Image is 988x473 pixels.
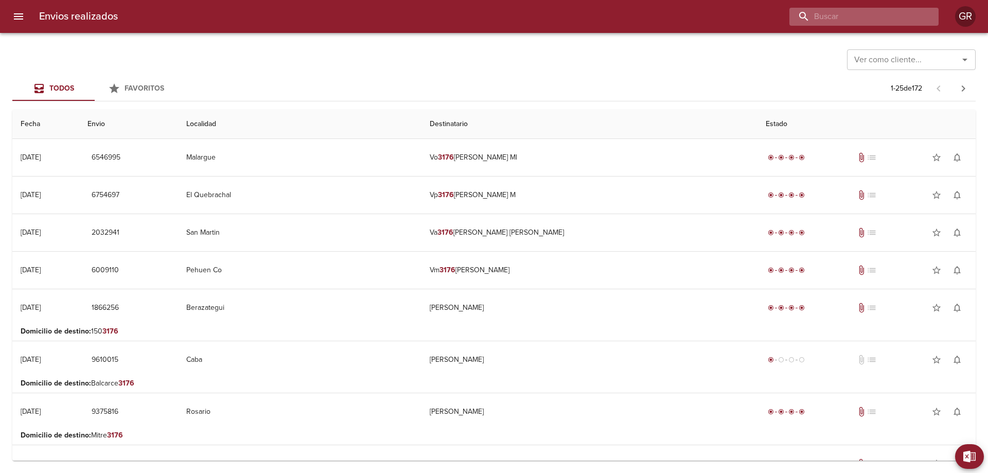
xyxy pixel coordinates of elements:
button: 6009110 [87,261,123,280]
h6: Envios realizados [39,8,118,25]
span: radio_button_checked [778,154,784,161]
td: El Quebrachal [178,177,421,214]
span: 6546995 [92,151,120,164]
span: notifications_none [952,407,962,417]
td: Vm [PERSON_NAME] [421,252,757,289]
span: notifications_none [952,152,962,163]
button: Abrir [958,52,972,67]
span: notifications_none [952,265,962,275]
div: [DATE] [21,228,41,237]
td: Rosario [178,393,421,430]
span: radio_button_checked [788,230,795,236]
b: Domicilio de destino : [21,379,91,388]
span: notifications_none [952,190,962,200]
em: 3176 [439,266,455,274]
em: 3176 [118,379,134,388]
button: Activar notificaciones [947,147,967,168]
div: GR [955,6,976,27]
th: Destinatario [421,110,757,139]
span: Tiene documentos adjuntos [856,190,867,200]
em: 3176 [437,228,453,237]
p: 150 [21,326,967,337]
span: Tiene documentos adjuntos [856,265,867,275]
button: 6546995 [87,148,125,167]
button: 1866256 [87,299,123,318]
span: No tiene pedido asociado [867,152,877,163]
span: 6754697 [92,189,119,202]
td: Caba [178,341,421,378]
td: Malargue [178,139,421,176]
div: [DATE] [21,266,41,274]
span: Todos [49,84,74,93]
span: notifications_none [952,459,962,469]
span: radio_button_checked [778,230,784,236]
div: [DATE] [21,303,41,312]
span: radio_button_checked [788,409,795,415]
button: Agregar a favoritos [926,147,947,168]
div: Entregado [766,190,807,200]
th: Localidad [178,110,421,139]
p: Mitre [21,430,967,441]
div: Tabs Envios [12,76,177,101]
td: [PERSON_NAME] [421,289,757,326]
div: [DATE] [21,190,41,199]
span: radio_button_checked [768,154,774,161]
button: 9375816 [87,402,122,422]
div: Entregado [766,407,807,417]
span: radio_button_checked [768,267,774,273]
span: Tiene documentos adjuntos [856,303,867,313]
td: Pehuen Co [178,252,421,289]
span: Pagina siguiente [951,76,976,101]
button: Agregar a favoritos [926,185,947,205]
span: 9375816 [92,406,118,418]
span: Tiene documentos adjuntos [856,407,867,417]
button: Activar notificaciones [947,349,967,370]
span: radio_button_checked [799,230,805,236]
span: star_border [931,355,942,365]
input: buscar [789,8,921,26]
p: Balcarce [21,378,967,389]
button: Agregar a favoritos [926,349,947,370]
div: [DATE] [21,459,41,468]
div: [DATE] [21,153,41,162]
p: 1 - 25 de 172 [891,83,922,94]
span: radio_button_checked [768,230,774,236]
td: [PERSON_NAME] [421,393,757,430]
span: radio_button_checked [799,192,805,198]
span: radio_button_checked [768,192,774,198]
span: star_border [931,190,942,200]
div: [DATE] [21,407,41,416]
b: Domicilio de destino : [21,327,91,336]
button: Activar notificaciones [947,401,967,422]
th: Fecha [12,110,79,139]
span: radio_button_unchecked [788,357,795,363]
em: 3176 [102,327,118,336]
span: radio_button_checked [778,305,784,311]
span: No tiene pedido asociado [867,303,877,313]
div: Entregado [766,459,807,469]
em: 3176 [438,153,454,162]
span: Favoritos [125,84,164,93]
button: Exportar Excel [955,444,984,469]
span: No tiene pedido asociado [867,355,877,365]
span: radio_button_checked [788,305,795,311]
button: 9610015 [87,351,122,370]
button: Agregar a favoritos [926,260,947,281]
span: 1866256 [92,302,119,314]
div: Entregado [766,227,807,238]
span: radio_button_checked [778,192,784,198]
span: 2032941 [92,226,119,239]
button: Agregar a favoritos [926,222,947,243]
em: 3176 [438,190,454,199]
b: Domicilio de destino : [21,431,91,440]
span: No tiene documentos adjuntos [856,355,867,365]
span: radio_button_checked [799,305,805,311]
span: Tiene documentos adjuntos [856,227,867,238]
button: Activar notificaciones [947,297,967,318]
td: San Martin [178,214,421,251]
span: radio_button_checked [768,357,774,363]
button: 6754697 [87,186,123,205]
span: 9610015 [92,354,118,366]
span: radio_button_unchecked [778,357,784,363]
button: Activar notificaciones [947,260,967,281]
